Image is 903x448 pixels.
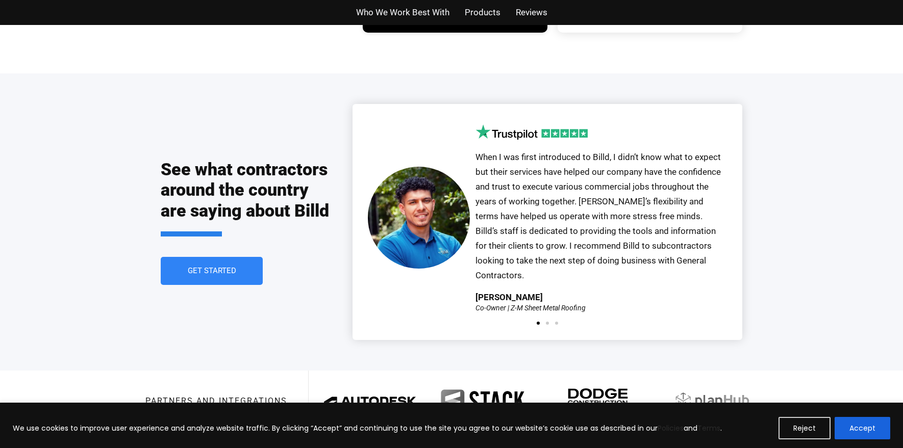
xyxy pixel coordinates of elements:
[658,423,684,433] a: Policies
[378,17,532,25] a: Learn more
[145,397,287,405] h3: Partners and integrations
[356,5,449,20] a: Who We Work Best With
[779,417,831,439] button: Reject
[475,293,543,302] div: [PERSON_NAME]
[573,17,612,25] span: Learn more
[573,17,727,25] a: Learn more
[161,159,332,236] h2: See what contractors around the country are saying about Billd
[475,304,586,311] div: Co-Owner | Z-M Sheet Metal Roofing
[475,152,721,280] span: When I was first introduced to Billd, I didn’t know what to expect but their services have helped...
[161,257,263,285] a: Get Started
[555,322,558,325] span: Go to slide 3
[465,5,500,20] a: Products
[13,422,722,434] p: We use cookies to improve user experience and analyze website traffic. By clicking “Accept” and c...
[537,322,540,325] span: Go to slide 1
[368,124,727,311] div: 1 / 3
[546,322,549,325] span: Go to slide 2
[835,417,890,439] button: Accept
[516,5,547,20] a: Reviews
[697,423,720,433] a: Terms
[378,17,417,25] span: Learn more
[188,267,236,275] span: Get Started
